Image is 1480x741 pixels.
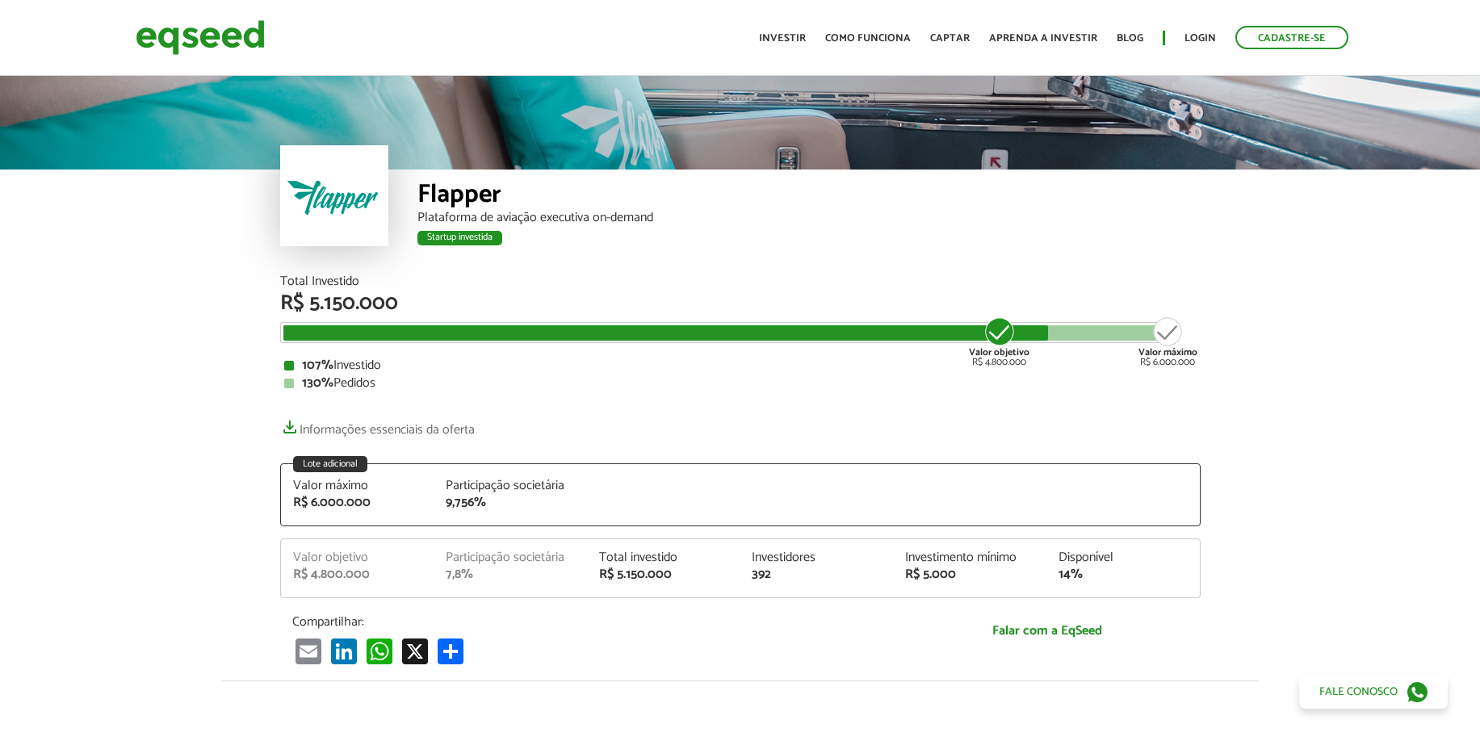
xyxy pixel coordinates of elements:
strong: 130% [302,372,333,394]
a: X [399,638,431,664]
div: Total Investido [280,275,1201,288]
strong: Valor máximo [1138,345,1197,360]
a: Captar [930,33,970,44]
a: Email [292,638,325,664]
div: R$ 4.800.000 [969,316,1029,367]
div: Investimento mínimo [905,551,1034,564]
div: 14% [1059,568,1188,581]
div: Disponível [1059,551,1188,564]
div: Flapper [417,182,1201,211]
div: Startup investida [417,231,502,245]
div: Participação societária [446,551,575,564]
div: R$ 5.150.000 [599,568,728,581]
div: R$ 6.000.000 [1138,316,1197,367]
a: Fale conosco [1299,675,1448,709]
div: Valor objetivo [293,551,422,564]
div: R$ 6.000.000 [293,496,422,509]
div: Valor máximo [293,479,422,492]
div: Total investido [599,551,728,564]
img: EqSeed [136,16,265,59]
div: Pedidos [284,377,1197,390]
div: 392 [752,568,881,581]
a: Como funciona [825,33,911,44]
div: R$ 5.150.000 [280,293,1201,314]
div: Participação societária [446,479,575,492]
a: Cadastre-se [1235,26,1348,49]
a: Share [434,638,467,664]
a: Investir [759,33,806,44]
a: WhatsApp [363,638,396,664]
strong: 107% [302,354,333,376]
strong: Valor objetivo [969,345,1029,360]
div: Investidores [752,551,881,564]
div: 9,756% [446,496,575,509]
div: Plataforma de aviação executiva on-demand [417,211,1201,224]
p: Compartilhar: [292,614,882,630]
a: Login [1184,33,1216,44]
div: 7,8% [446,568,575,581]
div: Investido [284,359,1197,372]
a: LinkedIn [328,638,360,664]
div: R$ 5.000 [905,568,1034,581]
a: Informações essenciais da oferta [280,414,475,437]
a: Blog [1117,33,1143,44]
a: Falar com a EqSeed [906,614,1189,647]
a: Aprenda a investir [989,33,1097,44]
div: Lote adicional [293,456,367,472]
div: R$ 4.800.000 [293,568,422,581]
